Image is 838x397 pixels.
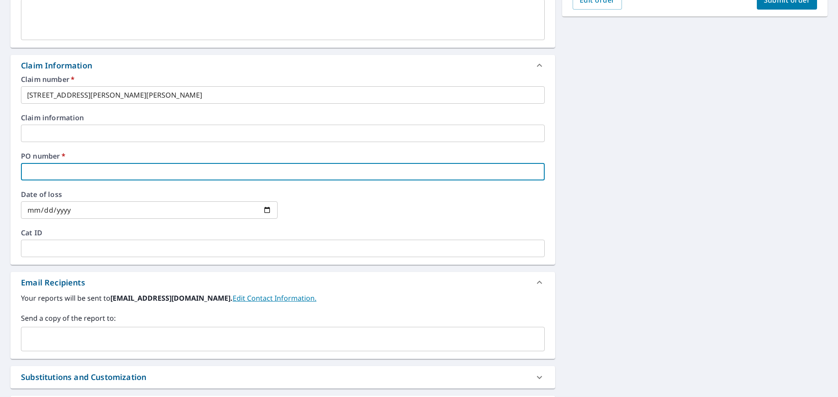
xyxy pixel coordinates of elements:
label: Cat ID [21,229,545,236]
label: Your reports will be sent to [21,293,545,303]
b: [EMAIL_ADDRESS][DOMAIN_NAME]. [110,293,233,303]
label: Claim number [21,76,545,83]
div: Claim Information [10,55,555,76]
label: Date of loss [21,191,278,198]
div: Email Recipients [10,272,555,293]
label: Send a copy of the report to: [21,313,545,323]
div: Email Recipients [21,277,85,288]
a: EditContactInfo [233,293,316,303]
div: Claim Information [21,60,92,71]
div: Substitutions and Customization [21,371,146,383]
div: Substitutions and Customization [10,366,555,388]
label: Claim information [21,114,545,121]
label: PO number [21,153,545,159]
